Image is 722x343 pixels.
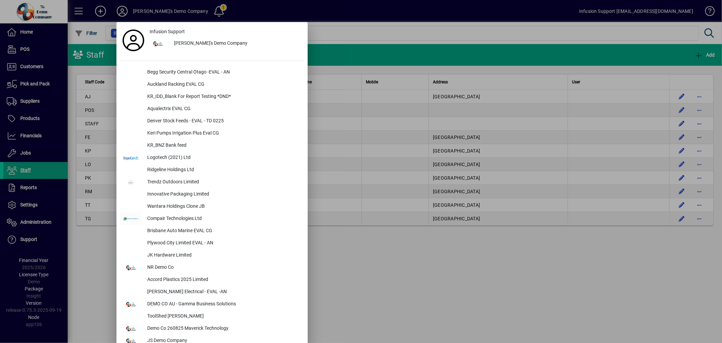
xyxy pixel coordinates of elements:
[142,323,304,335] div: Demo Co 260825 Maverick Technology
[142,79,304,91] div: Auckland Racking EVAL CG
[142,164,304,176] div: Ridgeline Holdings Ltd
[142,298,304,310] div: DEMO CO AU - Gamma Business Solutions
[120,213,304,225] button: Compair Technologies Ltd
[120,115,304,127] button: Denver Stock Feeds - EVAL - TD 0225
[120,103,304,115] button: Aqualectrix EVAL CG
[142,201,304,213] div: Wantara Holdings Clone JB
[120,249,304,262] button: JK Hardware Limited
[142,249,304,262] div: JK Hardware Limited
[120,164,304,176] button: Ridgeline Holdings Ltd
[120,140,304,152] button: KR_BNZ Bank feed
[142,188,304,201] div: Innovative Packaging Limited
[147,38,304,50] button: [PERSON_NAME]'s Demo Company
[120,66,304,79] button: Begg Security Central Otago -EVAL - AN
[120,152,304,164] button: Logotech (2021) Ltd
[120,262,304,274] button: NR Demo Co
[142,286,304,298] div: [PERSON_NAME] Electrical - EVAL -AN
[150,28,185,35] span: Infusion Support
[142,213,304,225] div: Compair Technologies Ltd
[142,176,304,188] div: Trendz Outdoors Limited
[142,66,304,79] div: Begg Security Central Otago -EVAL - AN
[142,237,304,249] div: Plywood City Limited EVAL - AN
[142,103,304,115] div: Aqualectrix EVAL CG
[120,176,304,188] button: Trendz Outdoors Limited
[142,310,304,323] div: ToolShed [PERSON_NAME]
[120,237,304,249] button: Plywood City Limited EVAL - AN
[120,127,304,140] button: Keri Pumps Irrigation Plus Eval CG
[120,274,304,286] button: Accord Plastics 2025 Limited
[142,115,304,127] div: Denver Stock Feeds - EVAL - TD 0225
[142,127,304,140] div: Keri Pumps Irrigation Plus Eval CG
[120,91,304,103] button: KR_IDD_Blank For Report Testing *DND*
[169,38,304,50] div: [PERSON_NAME]'s Demo Company
[142,225,304,237] div: Brisbane Auto Marine EVAL CG
[120,188,304,201] button: Innovative Packaging Limited
[142,91,304,103] div: KR_IDD_Blank For Report Testing *DND*
[120,225,304,237] button: Brisbane Auto Marine EVAL CG
[120,286,304,298] button: [PERSON_NAME] Electrical - EVAL -AN
[120,34,147,46] a: Profile
[120,79,304,91] button: Auckland Racking EVAL CG
[120,323,304,335] button: Demo Co 260825 Maverick Technology
[120,310,304,323] button: ToolShed [PERSON_NAME]
[142,274,304,286] div: Accord Plastics 2025 Limited
[120,298,304,310] button: DEMO CO AU - Gamma Business Solutions
[147,25,304,38] a: Infusion Support
[142,262,304,274] div: NR Demo Co
[142,152,304,164] div: Logotech (2021) Ltd
[142,140,304,152] div: KR_BNZ Bank feed
[120,201,304,213] button: Wantara Holdings Clone JB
